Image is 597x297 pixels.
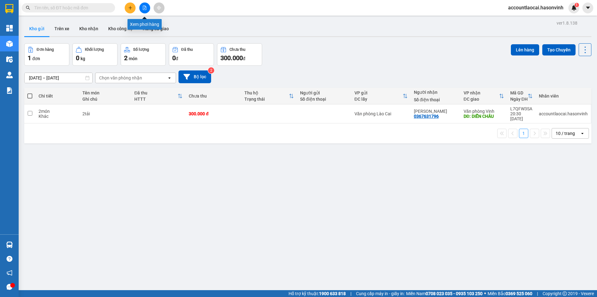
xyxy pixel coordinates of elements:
div: Tên món [82,90,128,95]
span: search [26,6,30,10]
div: 20:30 [DATE] [510,111,533,121]
img: solution-icon [6,87,13,94]
sup: 2 [208,67,214,74]
button: 1 [519,129,528,138]
strong: 0708 023 035 - 0935 103 250 [426,291,483,296]
button: Đơn hàng1đơn [24,43,69,66]
div: ver 1.8.138 [557,20,577,26]
span: copyright [562,291,567,296]
button: plus [125,2,136,13]
div: Số điện thoại [300,97,348,102]
span: aim [157,6,161,10]
input: Tìm tên, số ĐT hoặc mã đơn [34,4,108,11]
div: Thu hộ [244,90,289,95]
span: | [537,290,538,297]
div: Đã thu [181,47,193,52]
img: warehouse-icon [6,242,13,248]
div: 10 / trang [556,130,575,137]
div: accountlaocai.hasonvinh [539,111,588,116]
span: file-add [142,6,147,10]
div: Khối lượng [85,47,104,52]
div: DĐ: DIỄN CHÂU [464,114,504,119]
button: Kho công nợ [103,21,138,36]
svg: open [167,75,172,80]
div: Người nhận [414,90,457,95]
button: Tạo Chuyến [542,44,576,55]
img: icon-new-feature [571,5,577,11]
div: Chưa thu [229,47,245,52]
div: 2tải [82,111,128,116]
button: Khối lượng0kg [72,43,118,66]
th: Toggle SortBy [241,88,297,104]
span: | [350,290,351,297]
div: 2 món [39,109,76,114]
svg: open [580,131,585,136]
span: notification [7,270,12,276]
th: Toggle SortBy [131,88,186,104]
div: Xem phơi hàng [127,19,162,30]
img: warehouse-icon [6,41,13,47]
span: caret-down [585,5,591,11]
button: Lên hàng [511,44,539,55]
div: VP gửi [354,90,403,95]
span: Cung cấp máy in - giấy in: [356,290,405,297]
div: L7QFW3SA [510,106,533,111]
input: Select a date range. [25,73,92,83]
div: Chị Nguyệt [414,109,457,114]
button: Đã thu0đ [169,43,214,66]
strong: 0369 525 060 [506,291,532,296]
span: 1 [576,3,578,7]
img: warehouse-icon [6,56,13,63]
span: 0 [76,54,79,62]
div: VP nhận [464,90,499,95]
div: HTTT [134,97,178,102]
th: Toggle SortBy [351,88,411,104]
th: Toggle SortBy [460,88,507,104]
span: 300.000 [220,54,243,62]
button: Trên xe [49,21,74,36]
div: 300.000 đ [189,111,238,116]
div: Số điện thoại [414,97,457,102]
button: Số lượng2món [121,43,166,66]
button: file-add [139,2,150,13]
div: ĐC lấy [354,97,403,102]
span: Miền Bắc [488,290,532,297]
div: Nhân viên [539,93,588,98]
span: question-circle [7,256,12,262]
div: Người gửi [300,90,348,95]
img: warehouse-icon [6,72,13,78]
span: message [7,284,12,290]
span: accountlaocai.hasonvinh [503,4,568,12]
span: ⚪️ [484,292,486,295]
button: Kho gửi [24,21,49,36]
button: Chưa thu300.000đ [217,43,262,66]
th: Toggle SortBy [507,88,536,104]
div: Số lượng [133,47,149,52]
div: Khác [39,114,76,119]
button: caret-down [582,2,593,13]
span: Hỗ trợ kỹ thuật: [289,290,346,297]
span: 2 [124,54,127,62]
span: 0 [172,54,176,62]
button: aim [154,2,164,13]
div: Trạng thái [244,97,289,102]
div: ĐC giao [464,97,499,102]
span: đ [176,56,178,61]
span: món [129,56,137,61]
span: đơn [32,56,40,61]
div: Đơn hàng [37,47,54,52]
div: Văn phòng Vinh [464,109,504,114]
strong: 1900 633 818 [319,291,346,296]
span: 1 [28,54,31,62]
span: đ [243,56,245,61]
div: Mã GD [510,90,528,95]
span: kg [81,56,85,61]
div: Ghi chú [82,97,128,102]
div: Chưa thu [189,93,238,98]
button: Kho nhận [74,21,103,36]
img: dashboard-icon [6,25,13,31]
div: Đã thu [134,90,178,95]
div: Văn phòng Lào Cai [354,111,408,116]
div: Chi tiết [39,93,76,98]
div: Ngày ĐH [510,97,528,102]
